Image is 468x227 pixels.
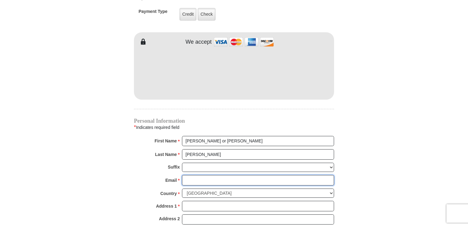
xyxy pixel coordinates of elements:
[180,8,196,21] label: Credit
[156,202,177,210] strong: Address 1
[155,150,177,159] strong: Last Name
[134,118,334,123] h4: Personal Information
[139,9,167,17] h5: Payment Type
[165,176,177,185] strong: Email
[159,214,180,223] strong: Address 2
[198,8,216,21] label: Check
[213,35,275,49] img: credit cards accepted
[134,123,334,131] div: Indicates required field
[186,39,212,46] h4: We accept
[155,137,177,145] strong: First Name
[168,163,180,171] strong: Suffix
[160,189,177,198] strong: Country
